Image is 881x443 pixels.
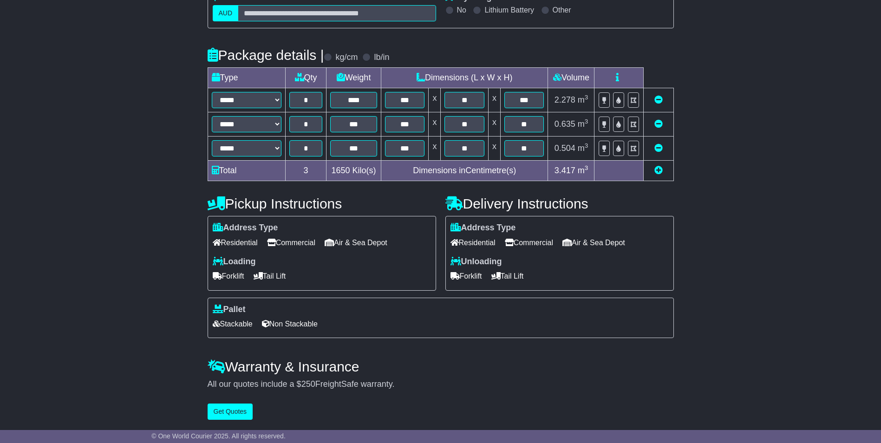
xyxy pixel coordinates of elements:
[325,235,387,250] span: Air & Sea Depot
[585,118,588,125] sup: 3
[374,52,389,63] label: lb/in
[491,269,524,283] span: Tail Lift
[429,112,441,137] td: x
[381,161,548,181] td: Dimensions in Centimetre(s)
[151,432,286,440] span: © One World Courier 2025. All rights reserved.
[654,119,663,129] a: Remove this item
[585,94,588,101] sup: 3
[213,305,246,315] label: Pallet
[208,161,285,181] td: Total
[450,269,482,283] span: Forklift
[555,143,575,153] span: 0.504
[548,68,594,88] td: Volume
[450,257,502,267] label: Unloading
[332,166,350,175] span: 1650
[213,5,239,21] label: AUD
[208,68,285,88] td: Type
[562,235,625,250] span: Air & Sea Depot
[578,166,588,175] span: m
[488,88,500,112] td: x
[654,166,663,175] a: Add new item
[484,6,534,14] label: Lithium Battery
[429,88,441,112] td: x
[213,269,244,283] span: Forklift
[213,223,278,233] label: Address Type
[267,235,315,250] span: Commercial
[488,137,500,161] td: x
[578,95,588,104] span: m
[578,119,588,129] span: m
[285,161,326,181] td: 3
[213,317,253,331] span: Stackable
[578,143,588,153] span: m
[301,379,315,389] span: 250
[553,6,571,14] label: Other
[208,196,436,211] h4: Pickup Instructions
[585,164,588,171] sup: 3
[555,166,575,175] span: 3.417
[450,235,496,250] span: Residential
[450,223,516,233] label: Address Type
[555,95,575,104] span: 2.278
[555,119,575,129] span: 0.635
[326,68,381,88] td: Weight
[213,257,256,267] label: Loading
[457,6,466,14] label: No
[429,137,441,161] td: x
[208,359,674,374] h4: Warranty & Insurance
[262,317,318,331] span: Non Stackable
[445,196,674,211] h4: Delivery Instructions
[208,47,324,63] h4: Package details |
[208,379,674,390] div: All our quotes include a $ FreightSafe warranty.
[326,161,381,181] td: Kilo(s)
[213,235,258,250] span: Residential
[585,142,588,149] sup: 3
[381,68,548,88] td: Dimensions (L x W x H)
[285,68,326,88] td: Qty
[654,95,663,104] a: Remove this item
[208,404,253,420] button: Get Quotes
[488,112,500,137] td: x
[654,143,663,153] a: Remove this item
[254,269,286,283] span: Tail Lift
[335,52,358,63] label: kg/cm
[505,235,553,250] span: Commercial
